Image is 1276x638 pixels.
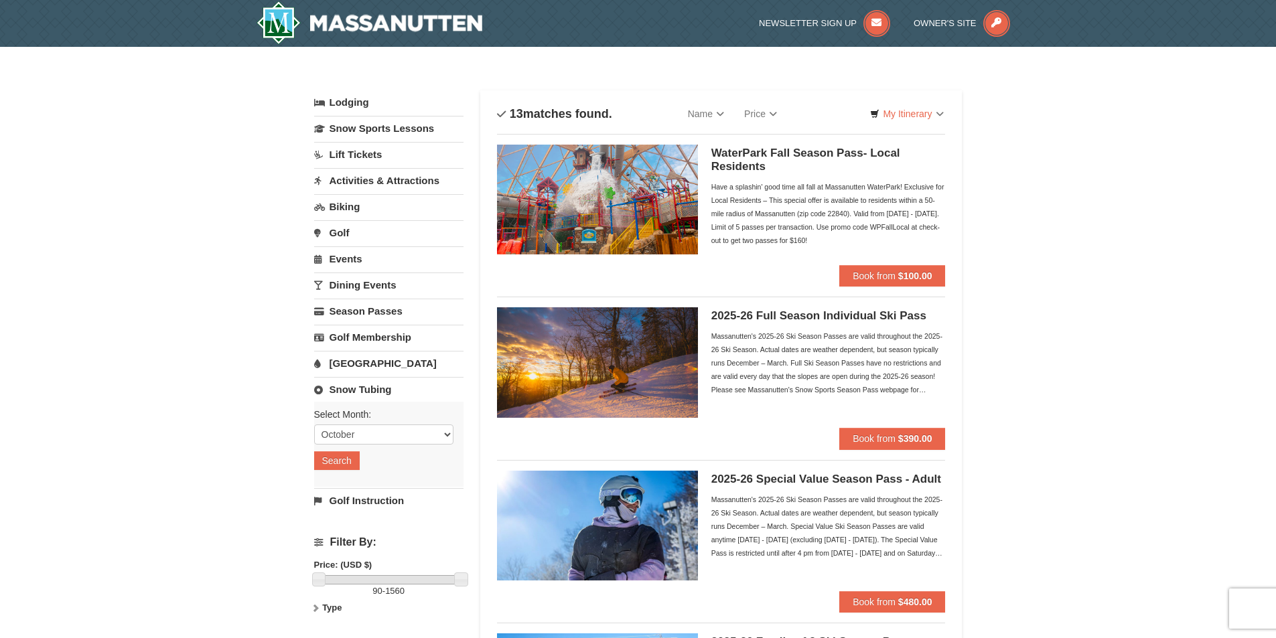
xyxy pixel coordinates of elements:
div: Massanutten's 2025-26 Ski Season Passes are valid throughout the 2025-26 Ski Season. Actual dates... [711,329,946,396]
a: Season Passes [314,299,464,323]
h4: Filter By: [314,536,464,548]
a: Lift Tickets [314,142,464,167]
a: Owner's Site [914,18,1010,28]
strong: Price: (USD $) [314,560,372,570]
a: Activities & Attractions [314,168,464,193]
a: Events [314,246,464,271]
div: Have a splashin' good time all fall at Massanutten WaterPark! Exclusive for Local Residents – Thi... [711,180,946,247]
span: Book from [853,270,896,281]
span: 1560 [385,586,405,596]
a: Golf Instruction [314,488,464,513]
button: Search [314,451,360,470]
a: Name [678,100,734,127]
h5: 2025-26 Full Season Individual Ski Pass [711,309,946,323]
a: Snow Tubing [314,377,464,402]
a: Price [734,100,787,127]
span: Book from [853,596,896,607]
h5: 2025-26 Special Value Season Pass - Adult [711,473,946,486]
a: Biking [314,194,464,219]
div: Massanutten's 2025-26 Ski Season Passes are valid throughout the 2025-26 Ski Season. Actual dates... [711,493,946,560]
img: Massanutten Resort Logo [257,1,483,44]
a: [GEOGRAPHIC_DATA] [314,351,464,376]
span: 90 [372,586,382,596]
label: Select Month: [314,408,453,421]
span: Newsletter Sign Up [759,18,857,28]
span: Owner's Site [914,18,977,28]
a: Massanutten Resort [257,1,483,44]
h4: matches found. [497,107,612,121]
h5: WaterPark Fall Season Pass- Local Residents [711,147,946,173]
img: 6619937-208-2295c65e.jpg [497,307,698,417]
strong: Type [322,603,342,613]
a: Golf Membership [314,325,464,349]
span: Book from [853,433,896,444]
a: Golf [314,220,464,245]
a: Newsletter Sign Up [759,18,890,28]
strong: $480.00 [898,596,932,607]
img: 6619937-198-dda1df27.jpg [497,471,698,580]
img: 6619937-212-8c750e5f.jpg [497,145,698,254]
a: Snow Sports Lessons [314,116,464,141]
label: - [314,584,464,598]
strong: $100.00 [898,270,932,281]
button: Book from $100.00 [839,265,945,287]
a: Lodging [314,90,464,114]
span: 13 [510,107,523,121]
a: Dining Events [314,272,464,297]
strong: $390.00 [898,433,932,444]
a: My Itinerary [861,104,952,124]
button: Book from $390.00 [839,428,945,449]
button: Book from $480.00 [839,591,945,613]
